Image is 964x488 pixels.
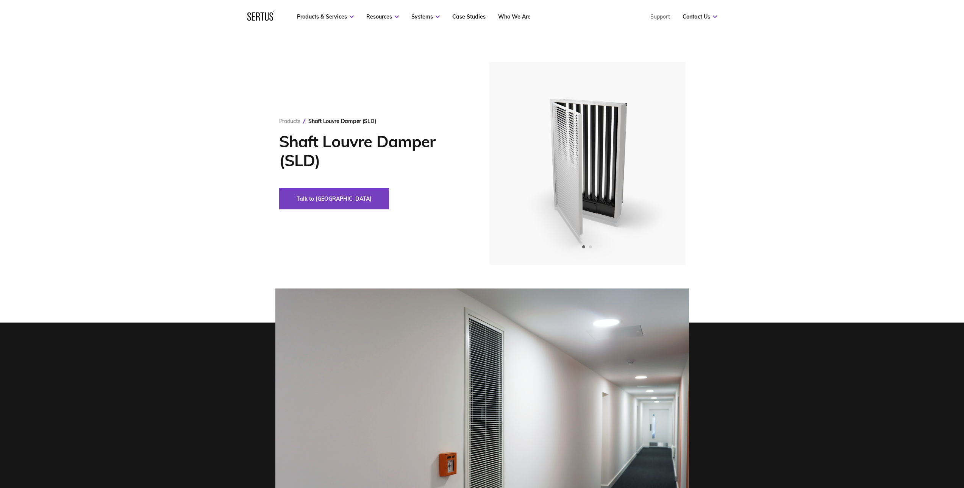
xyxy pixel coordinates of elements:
a: Contact Us [683,13,717,20]
a: Systems [411,13,440,20]
a: Products & Services [297,13,354,20]
button: Talk to [GEOGRAPHIC_DATA] [279,188,389,209]
a: Who We Are [498,13,531,20]
span: Go to slide 2 [589,245,592,248]
a: Products [279,118,300,125]
a: Support [650,13,670,20]
h1: Shaft Louvre Damper (SLD) [279,132,467,170]
a: Case Studies [452,13,486,20]
a: Resources [366,13,399,20]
